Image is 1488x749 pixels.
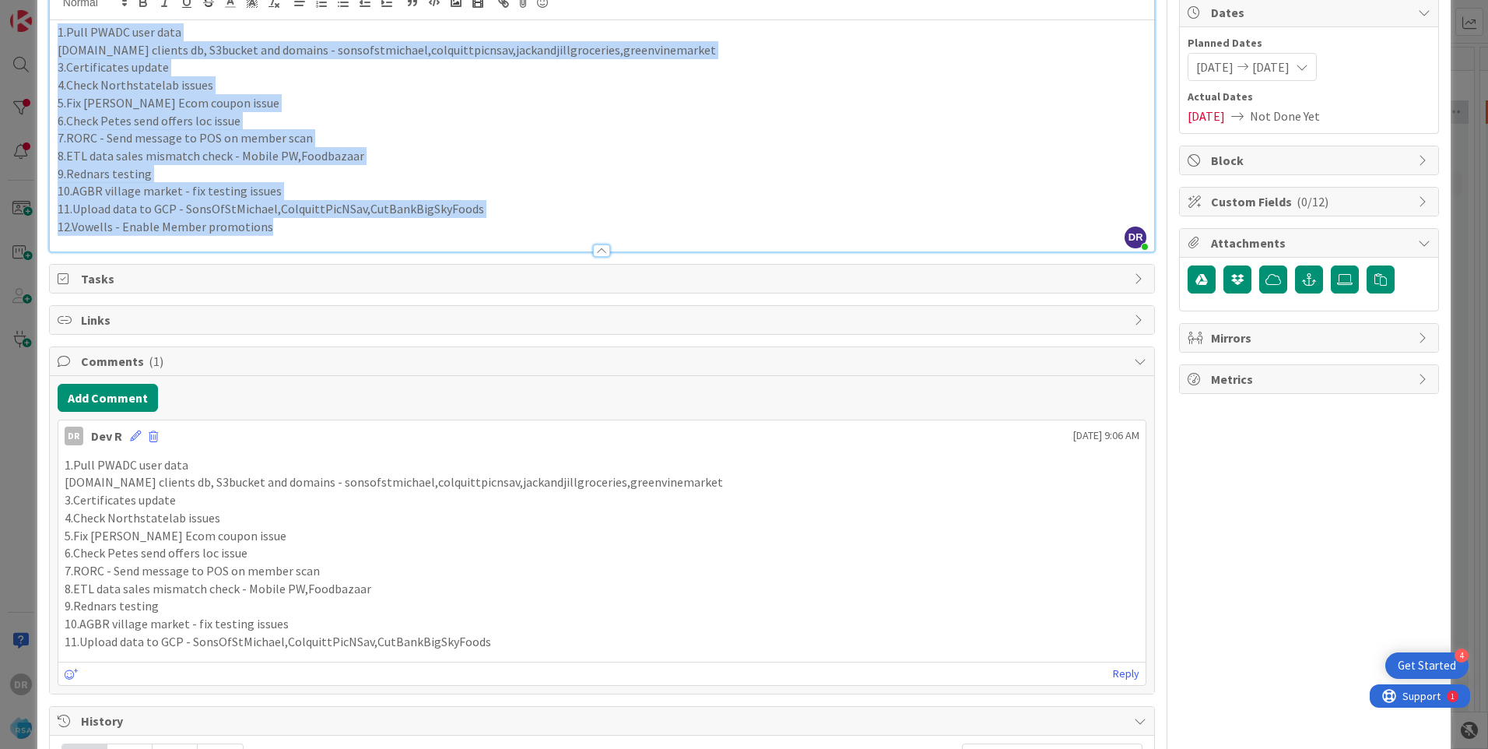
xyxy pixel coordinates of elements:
button: Add Comment [58,384,158,412]
p: 7.RORC - Send message to POS on member scan [65,562,1139,580]
p: 3.Certificates update [58,58,1146,76]
p: 5.Fix [PERSON_NAME] Ecom coupon issue [65,527,1139,545]
p: 12.Vowells - Enable Member promotions [58,218,1146,236]
p: 6.Check Petes send offers loc issue [58,112,1146,130]
p: 8.ETL data sales mismatch check - Mobile PW,Foodbazaar [58,147,1146,165]
span: Planned Dates [1188,35,1430,51]
p: 7.RORC - Send message to POS on member scan [58,129,1146,147]
p: 4.Check Northstatelab issues [65,509,1139,527]
div: Dev R [91,427,122,445]
p: 3.Certificates update [65,491,1139,509]
p: [DOMAIN_NAME] clients db, S3bucket and domains - sonsofstmichael,colquittpicnsav,jackandjillgroce... [65,473,1139,491]
p: 5.Fix [PERSON_NAME] Ecom coupon issue [58,94,1146,112]
span: [DATE] [1196,58,1234,76]
p: 9.Rednars testing [58,165,1146,183]
span: History [81,712,1126,730]
span: Tasks [81,269,1126,288]
p: 11.Upload data to GCP - SonsOfStMichael,ColquittPicNSav,CutBankBigSkyFoods [65,633,1139,651]
div: DR [65,427,83,445]
p: 1.Pull PWADC user data [58,23,1146,41]
span: [DATE] [1252,58,1290,76]
span: Links [81,311,1126,329]
span: DR [1125,227,1146,248]
span: Comments [81,352,1126,371]
p: 11.Upload data to GCP - SonsOfStMichael,ColquittPicNSav,CutBankBigSkyFoods [58,200,1146,218]
p: [DOMAIN_NAME] clients db, S3bucket and domains - sonsofstmichael,colquittpicnsav,jackandjillgroce... [58,41,1146,59]
span: [DATE] 9:06 AM [1073,427,1139,444]
span: Attachments [1211,234,1410,252]
span: Mirrors [1211,329,1410,347]
div: 4 [1455,649,1469,663]
span: Block [1211,151,1410,170]
span: Metrics [1211,370,1410,389]
div: 1 [81,6,85,19]
p: 1.Pull PWADC user data [65,456,1139,474]
a: Reply [1113,664,1139,684]
p: 4.Check Northstatelab issues [58,76,1146,94]
span: Support [33,2,71,21]
p: 9.Rednars testing [65,597,1139,615]
div: Get Started [1398,658,1456,673]
p: 10.AGBR village market - fix testing issues [58,182,1146,200]
span: Custom Fields [1211,192,1410,211]
span: Dates [1211,3,1410,22]
span: [DATE] [1188,107,1225,125]
p: 8.ETL data sales mismatch check - Mobile PW,Foodbazaar [65,580,1139,598]
span: Not Done Yet [1250,107,1320,125]
p: 10.AGBR village market - fix testing issues [65,615,1139,633]
p: 6.Check Petes send offers loc issue [65,544,1139,562]
span: Actual Dates [1188,89,1430,105]
span: ( 0/12 ) [1297,194,1328,209]
span: ( 1 ) [149,353,163,369]
div: Open Get Started checklist, remaining modules: 4 [1385,652,1469,679]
